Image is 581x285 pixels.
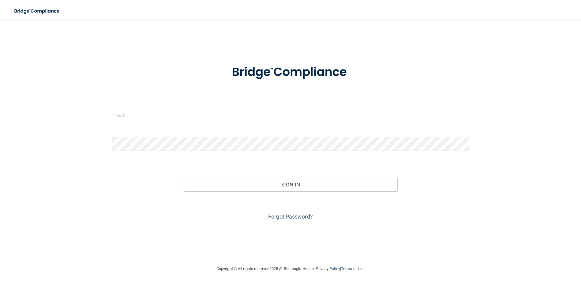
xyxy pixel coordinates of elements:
[219,56,362,88] img: bridge_compliance_login_screen.278c3ca4.svg
[9,5,66,17] img: bridge_compliance_login_screen.278c3ca4.svg
[268,213,313,220] a: Forgot Password?
[112,108,469,122] input: Email
[184,178,397,191] button: Sign In
[341,266,365,271] a: Terms of Use
[316,266,340,271] a: Privacy Policy
[179,259,402,279] div: Copyright © All rights reserved 2025 @ Rectangle Health | |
